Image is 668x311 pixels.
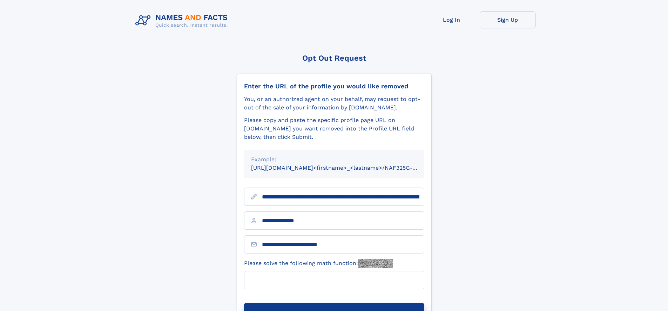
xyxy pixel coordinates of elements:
a: Log In [424,11,480,28]
a: Sign Up [480,11,536,28]
label: Please solve the following math function: [244,259,393,268]
div: Please copy and paste the specific profile page URL on [DOMAIN_NAME] you want removed into the Pr... [244,116,424,141]
small: [URL][DOMAIN_NAME]<firstname>_<lastname>/NAF325G-xxxxxxxx [251,164,438,171]
div: Example: [251,155,417,164]
div: Opt Out Request [237,54,432,62]
img: Logo Names and Facts [133,11,234,30]
div: You, or an authorized agent on your behalf, may request to opt-out of the sale of your informatio... [244,95,424,112]
div: Enter the URL of the profile you would like removed [244,82,424,90]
